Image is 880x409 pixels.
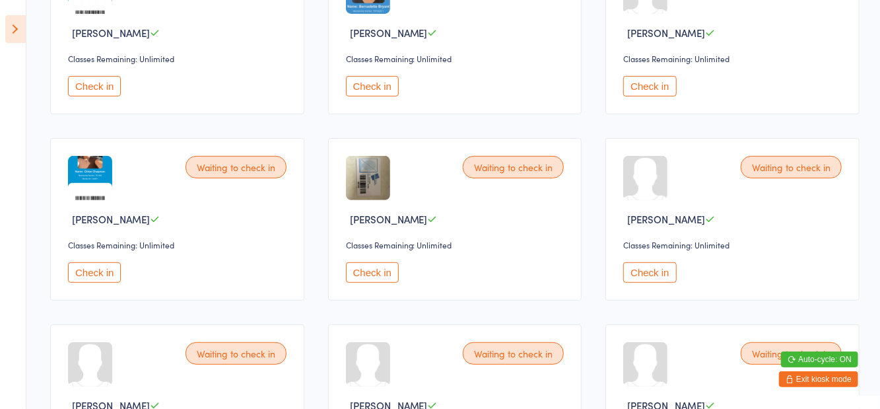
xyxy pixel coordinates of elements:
[68,53,290,64] div: Classes Remaining: Unlimited
[463,342,564,365] div: Waiting to check in
[741,156,842,178] div: Waiting to check in
[627,26,705,40] span: [PERSON_NAME]
[623,76,676,96] button: Check in
[623,53,846,64] div: Classes Remaining: Unlimited
[68,76,121,96] button: Check in
[350,212,428,226] span: [PERSON_NAME]
[68,262,121,283] button: Check in
[68,239,290,250] div: Classes Remaining: Unlimited
[623,239,846,250] div: Classes Remaining: Unlimited
[781,352,858,367] button: Auto-cycle: ON
[68,156,112,200] img: image1741738383.png
[779,371,858,387] button: Exit kiosk mode
[346,76,399,96] button: Check in
[346,239,568,250] div: Classes Remaining: Unlimited
[72,212,150,226] span: [PERSON_NAME]
[72,26,150,40] span: [PERSON_NAME]
[346,53,568,64] div: Classes Remaining: Unlimited
[350,26,428,40] span: [PERSON_NAME]
[186,156,287,178] div: Waiting to check in
[623,262,676,283] button: Check in
[463,156,564,178] div: Waiting to check in
[346,156,390,200] img: image1692733556.png
[186,342,287,365] div: Waiting to check in
[346,262,399,283] button: Check in
[741,342,842,365] div: Waiting to check in
[627,212,705,226] span: [PERSON_NAME]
